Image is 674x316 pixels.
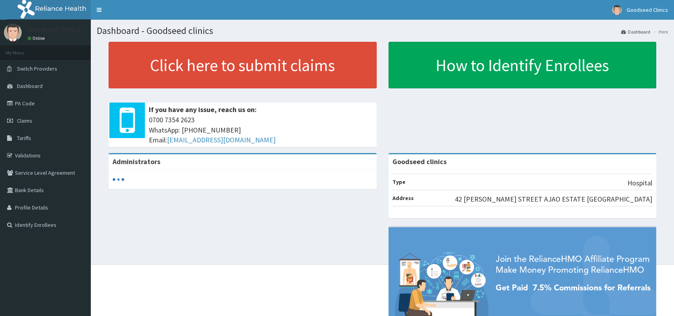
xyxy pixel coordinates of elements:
[651,28,668,35] li: Here
[149,105,257,114] b: If you have any issue, reach us on:
[17,135,31,142] span: Tariffs
[612,5,622,15] img: User Image
[109,42,377,88] a: Click here to submit claims
[113,157,160,166] b: Administrators
[455,194,652,204] p: 42 [PERSON_NAME] STREET AJAO ESTATE [GEOGRAPHIC_DATA]
[627,178,652,188] p: Hospital
[4,24,22,41] img: User Image
[113,174,124,185] svg: audio-loading
[97,26,668,36] h1: Dashboard - Goodseed clinics
[392,178,406,185] b: Type
[149,115,373,145] span: 0700 7354 2623 WhatsApp: [PHONE_NUMBER] Email:
[28,36,47,41] a: Online
[392,157,447,166] strong: Goodseed clinics
[621,28,650,35] a: Dashboard
[17,117,32,124] span: Claims
[627,6,668,13] span: Goodseed Clinics
[167,135,276,144] a: [EMAIL_ADDRESS][DOMAIN_NAME]
[389,42,657,88] a: How to Identify Enrollees
[17,65,57,72] span: Switch Providers
[392,194,414,202] b: Address
[28,26,80,33] p: Goodseed Clinics
[17,82,43,90] span: Dashboard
